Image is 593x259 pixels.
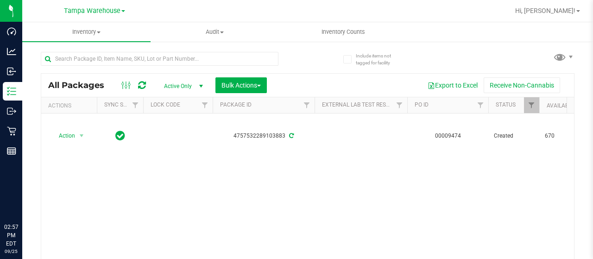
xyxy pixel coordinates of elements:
a: Status [496,101,516,108]
a: Filter [524,97,539,113]
a: Sync Status [104,101,140,108]
span: Created [494,132,534,140]
inline-svg: Inventory [7,87,16,96]
p: 02:57 PM EDT [4,223,18,248]
span: Hi, [PERSON_NAME]! [515,7,575,14]
a: 00009474 [435,133,461,139]
a: Filter [392,97,407,113]
a: PO ID [415,101,429,108]
span: Inventory Counts [309,28,378,36]
span: All Packages [48,80,114,90]
span: Action [50,129,76,142]
a: External Lab Test Result [322,101,395,108]
inline-svg: Reports [7,146,16,156]
span: Bulk Actions [221,82,261,89]
span: Sync from Compliance System [288,133,294,139]
span: Audit [151,28,278,36]
inline-svg: Analytics [7,47,16,56]
inline-svg: Dashboard [7,27,16,36]
button: Receive Non-Cannabis [484,77,560,93]
span: Inventory [22,28,151,36]
a: Lock Code [151,101,180,108]
span: 670 [545,132,580,140]
inline-svg: Retail [7,126,16,136]
iframe: Resource center unread badge [27,183,38,195]
iframe: Resource center [9,185,37,213]
a: Inventory Counts [279,22,407,42]
a: Filter [473,97,488,113]
a: Package ID [220,101,252,108]
button: Bulk Actions [215,77,267,93]
a: Inventory [22,22,151,42]
span: select [76,129,88,142]
a: Filter [299,97,315,113]
a: Available [547,102,574,109]
inline-svg: Inbound [7,67,16,76]
span: In Sync [115,129,125,142]
span: Tampa Warehouse [64,7,120,15]
a: Filter [128,97,143,113]
inline-svg: Outbound [7,107,16,116]
p: 09/25 [4,248,18,255]
div: Actions [48,102,93,109]
div: 4757532289103883 [211,132,316,140]
button: Export to Excel [422,77,484,93]
input: Search Package ID, Item Name, SKU, Lot or Part Number... [41,52,278,66]
span: Include items not tagged for facility [356,52,402,66]
a: Audit [151,22,279,42]
a: Filter [197,97,213,113]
